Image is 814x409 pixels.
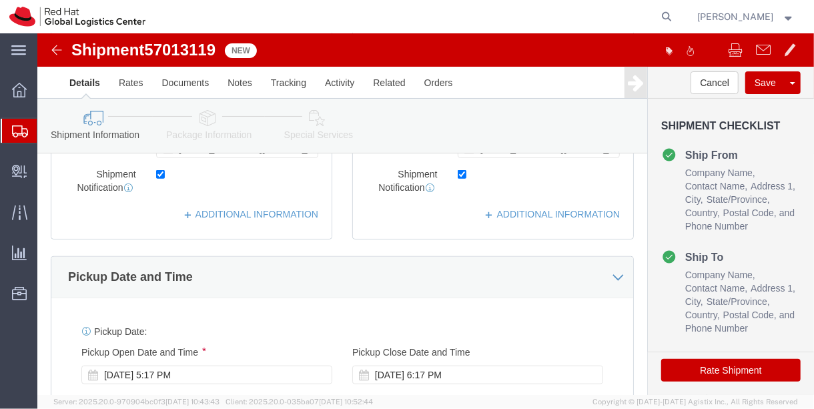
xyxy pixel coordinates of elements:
img: logo [9,7,145,27]
span: Copyright © [DATE]-[DATE] Agistix Inc., All Rights Reserved [592,396,798,408]
span: Server: 2025.20.0-970904bc0f3 [53,398,220,406]
span: [DATE] 10:52:44 [319,398,373,406]
span: [DATE] 10:43:43 [165,398,220,406]
span: Client: 2025.20.0-035ba07 [226,398,373,406]
iframe: FS Legacy Container [37,33,814,395]
span: Soojung Mansberger [698,9,774,24]
button: [PERSON_NAME] [697,9,796,25]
